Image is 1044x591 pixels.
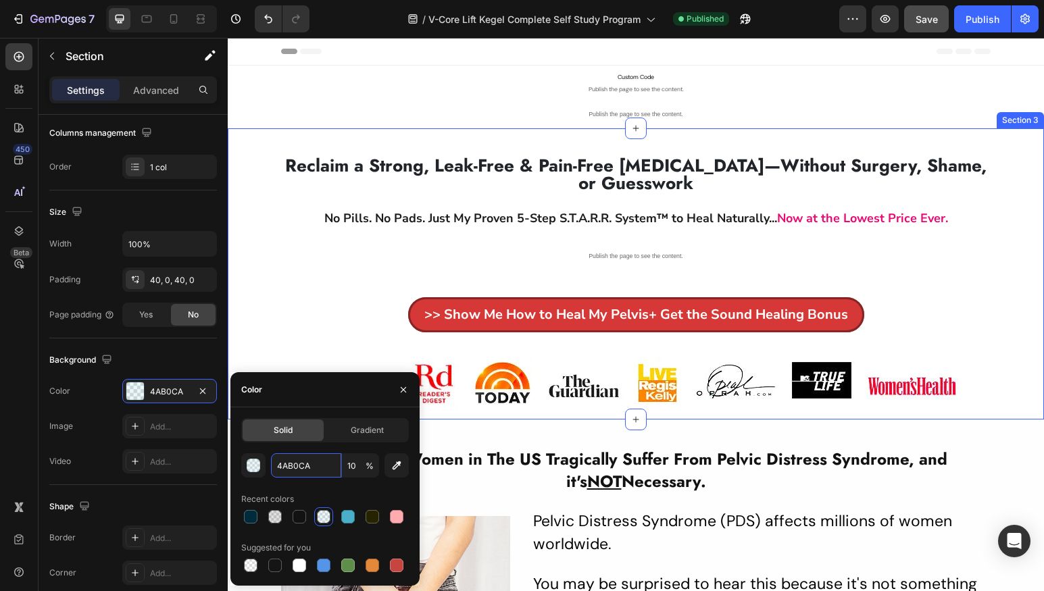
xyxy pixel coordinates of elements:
[904,5,949,32] button: Save
[150,456,214,468] div: Add...
[687,13,724,25] span: Published
[49,238,72,250] div: Width
[133,83,179,97] p: Advanced
[549,172,720,188] span: Now at the Lowest Price Ever.
[150,421,214,433] div: Add...
[428,12,641,26] span: V-Core Lift Kegel Complete Self Study Program
[366,460,374,472] span: %
[49,498,93,516] div: Shape
[954,5,1011,32] button: Publish
[53,409,763,457] h3: 30 Million Women in The US Tragically Suffer From Pelvic Distress Syndrome, and it's Necessary.
[53,211,763,226] p: Publish the page to see the content.
[772,76,814,88] div: Section 3
[49,309,115,321] div: Page padding
[49,532,76,544] div: Border
[150,386,189,398] div: 4AB0CA
[998,525,1030,557] div: Open Intercom Messenger
[304,533,763,582] div: You may be surprised to hear this because it's not something we. like to discuss publicly..
[271,453,341,478] input: Eg: FFFFFF
[49,351,115,369] div: Background
[49,124,155,143] div: Columns management
[150,532,214,544] div: Add...
[197,267,620,286] span: >> Show Me How to Heal My Pelvis+ Get the Sound Healing Bonus
[916,14,938,25] span: Save
[966,12,999,26] div: Publish
[49,420,73,432] div: Image
[10,247,32,258] div: Beta
[180,259,637,294] a: >> Show Me How to Heal My Pelvis+ Get the Sound Healing Bonus
[66,48,176,64] p: Section
[13,144,32,155] div: 450
[274,424,293,436] span: Solid
[49,161,72,173] div: Order
[241,493,294,505] div: Recent colors
[351,424,384,436] span: Gradient
[49,567,76,579] div: Corner
[228,38,1044,591] iframe: To enrich screen reader interactions, please activate Accessibility in Grammarly extension settings
[150,161,214,174] div: 1 col
[49,455,71,467] div: Video
[255,5,309,32] div: Undo/Redo
[49,385,70,397] div: Color
[67,83,105,97] p: Settings
[123,232,216,256] input: Auto
[241,542,311,554] div: Suggested for you
[359,432,394,455] u: NOT
[89,11,95,27] p: 7
[188,309,199,321] span: No
[304,470,763,519] div: Pelvic Distress Syndrome (PDS) affects millions of women worldwide.
[150,567,214,580] div: Add...
[76,318,741,382] img: gempages_518059730166350728-25174dc2-80b1-45cf-8467-c7fd70a857cf.webp
[139,309,153,321] span: Yes
[150,274,214,286] div: 40, 0, 40, 0
[49,203,85,222] div: Size
[422,12,426,26] span: /
[241,384,262,396] div: Color
[49,274,80,286] div: Padding
[5,5,101,32] button: 7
